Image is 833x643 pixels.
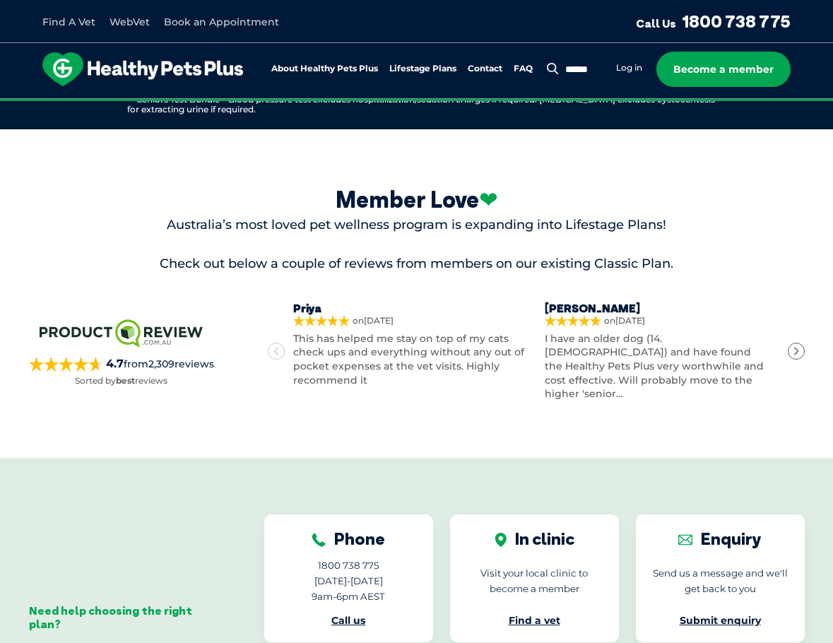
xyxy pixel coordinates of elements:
a: Submit enquiry [680,614,761,627]
p: Australia’s most loved pet wellness program is expanding into Lifestage Plans! [29,216,805,234]
span: on [DATE] [604,317,779,325]
span: 1800 738 775 [318,560,379,571]
div: Need help choosing the right plan? [29,604,222,631]
strong: best [116,375,135,386]
div: 5 out of 5 stars [545,315,601,326]
span: Proactive, preventative wellness program designed to keep your pet healthier and happier for longer [153,99,680,112]
a: Find A Vet [42,16,95,28]
div: Enquiry [678,529,762,549]
a: Log in [616,62,642,73]
a: Lifestage Plans [389,64,456,73]
span: 2,309 reviews [148,358,214,370]
a: About Healthy Pets Plus [271,64,378,73]
span: Call Us [636,16,676,30]
a: Book an Appointment [164,16,279,28]
span: on [DATE] [353,317,528,325]
h4: [PERSON_NAME] [545,302,779,315]
span: Send us a message and we'll get back to you [653,567,788,594]
a: Priyaon[DATE]This has helped me stay on top of my cats check ups and everything without any out o... [293,302,528,388]
a: 4.7from2,309reviewsSorted bybestreviews [29,315,214,387]
img: In clinic [495,533,507,547]
div: 4.7 out of 5 stars [29,357,103,372]
p: Check out below a couple of reviews from members on our existing Classic Plan. [29,255,805,273]
p: I have an older dog (14.[DEMOGRAPHIC_DATA]) and have found the Healthy Pets Plus very worthwhile ... [545,332,779,401]
img: hpp-logo [42,52,243,86]
p: This has helped me stay on top of my cats check ups and everything without any out of pocket expe... [293,332,528,387]
a: Find a vet [509,614,560,627]
h4: Priya [293,302,528,315]
a: FAQ [514,64,533,73]
div: In clinic [495,529,574,549]
button: Search [544,61,562,76]
a: WebVet [110,16,150,28]
p: Sorted by reviews [75,374,167,387]
span: from [103,356,214,372]
span: [DATE]-[DATE] [314,575,383,586]
a: Call Us1800 738 775 [636,11,791,32]
img: Phone [312,533,326,547]
a: Contact [468,64,502,73]
a: Become a member [656,52,791,87]
a: Call us [331,614,365,627]
div: 5 out of 5 stars [293,315,350,326]
span: 9am-6pm AEST [312,591,385,602]
span: Visit your local clinic to become a member [480,567,588,594]
a: [PERSON_NAME]on[DATE]I have an older dog (14.[DEMOGRAPHIC_DATA]) and have found the Healthy Pets ... [545,302,779,401]
img: Enquiry [678,533,692,547]
div: Phone [312,529,385,549]
span: ❤ [479,187,498,213]
div: Member Love [29,186,805,213]
strong: 4.7 [106,357,124,370]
